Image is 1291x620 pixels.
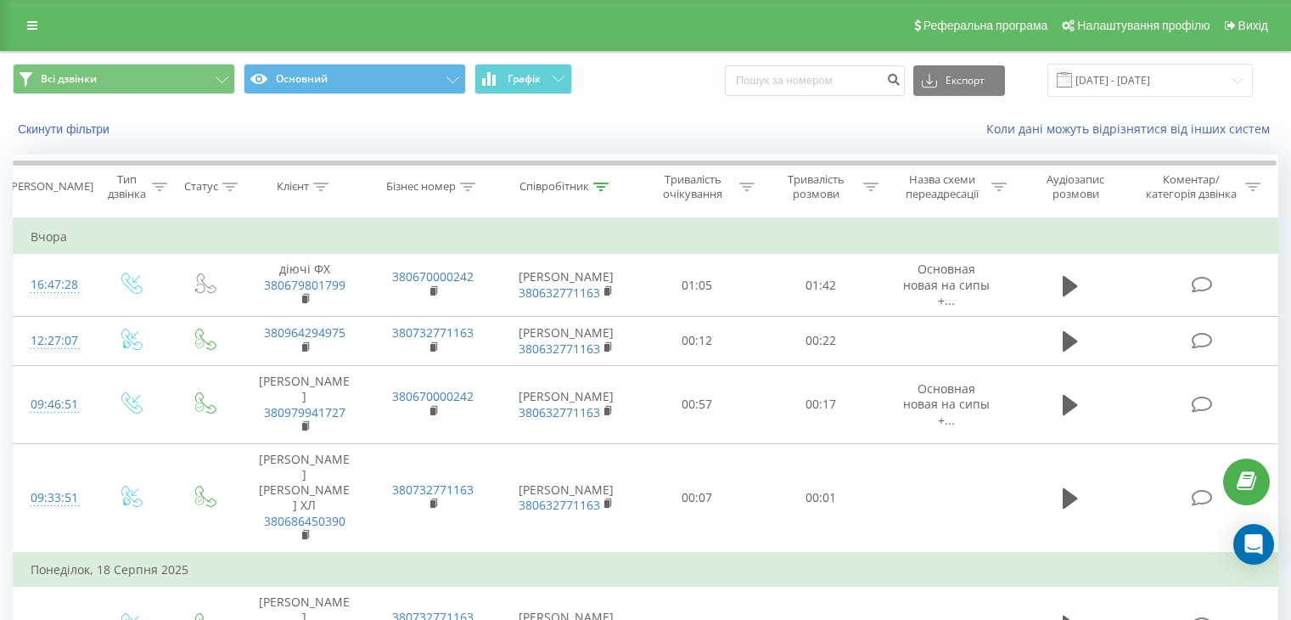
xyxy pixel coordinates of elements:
button: Основний [244,64,466,94]
span: Основная новая на сипы +... [903,380,990,427]
div: Статус [184,180,218,194]
td: [PERSON_NAME] [497,316,636,365]
a: 380979941727 [264,404,345,420]
td: 00:01 [759,443,882,553]
td: Понеділок, 18 Серпня 2025 [14,553,1278,587]
a: 380632771163 [519,497,600,513]
a: 380632771163 [519,285,600,301]
td: 00:22 [759,316,882,365]
a: 380686450390 [264,513,345,529]
td: [PERSON_NAME] [240,366,368,444]
div: Назва схеми переадресації [898,172,987,201]
td: 01:42 [759,254,882,317]
div: Тривалість розмови [774,172,859,201]
span: Основная новая на сипы +... [903,261,990,307]
div: 16:47:28 [31,268,76,302]
td: 00:07 [636,443,759,553]
span: Всі дзвінки [41,72,97,86]
td: 00:12 [636,316,759,365]
a: 380670000242 [392,268,474,285]
td: 00:57 [636,366,759,444]
td: 00:17 [759,366,882,444]
div: Коментар/категорія дзвінка [1142,172,1241,201]
button: Всі дзвінки [13,64,235,94]
a: 380732771163 [392,324,474,341]
a: 380964294975 [264,324,345,341]
a: 380632771163 [519,341,600,357]
div: Open Intercom Messenger [1233,524,1274,565]
div: 12:27:07 [31,324,76,358]
td: діючі ФХ [240,254,368,317]
td: [PERSON_NAME] [497,443,636,553]
div: Тривалість очікування [651,172,736,201]
span: Реферальна програма [923,19,1048,32]
td: [PERSON_NAME] [497,366,636,444]
div: 09:33:51 [31,482,76,515]
button: Скинути фільтри [13,121,118,137]
a: Коли дані можуть відрізнятися вiд інших систем [986,121,1278,137]
div: Бізнес номер [386,180,456,194]
div: 09:46:51 [31,388,76,421]
div: [PERSON_NAME] [8,180,93,194]
span: Налаштування профілю [1077,19,1210,32]
span: Вихід [1238,19,1268,32]
button: Експорт [913,65,1005,96]
td: [PERSON_NAME] [PERSON_NAME] ХЛ [240,443,368,553]
div: Клієнт [277,180,309,194]
button: Графік [474,64,572,94]
td: [PERSON_NAME] [497,254,636,317]
a: 380670000242 [392,388,474,404]
input: Пошук за номером [725,65,905,96]
span: Графік [508,73,541,85]
div: Тип дзвінка [107,172,147,201]
td: Вчора [14,220,1278,254]
a: 380632771163 [519,404,600,420]
div: Аудіозапис розмови [1026,172,1125,201]
a: 380679801799 [264,277,345,293]
div: Співробітник [519,180,589,194]
a: 380732771163 [392,482,474,498]
td: 01:05 [636,254,759,317]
